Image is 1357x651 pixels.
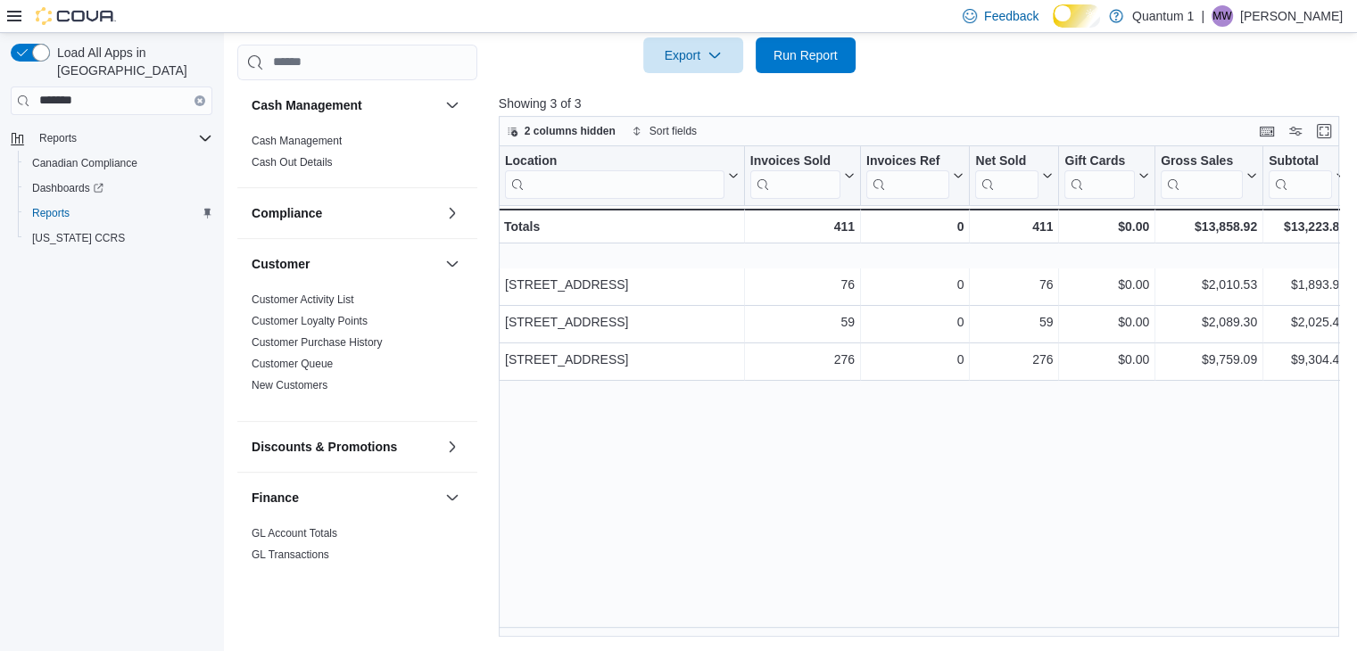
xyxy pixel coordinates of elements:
[756,37,856,73] button: Run Report
[25,227,212,249] span: Washington CCRS
[1313,120,1335,142] button: Enter fullscreen
[18,151,219,176] button: Canadian Compliance
[442,253,463,275] button: Customer
[650,124,697,138] span: Sort fields
[252,548,329,562] span: GL Transactions
[4,126,219,151] button: Reports
[625,120,704,142] button: Sort fields
[252,255,310,273] h3: Customer
[1269,310,1346,332] div: $2,025.47
[505,152,739,198] button: Location
[252,336,383,349] a: Customer Purchase History
[1064,273,1149,294] div: $0.00
[1161,273,1257,294] div: $2,010.53
[1161,348,1257,369] div: $9,759.09
[252,379,327,391] a: New Customers
[252,314,368,328] span: Customer Loyalty Points
[25,177,111,199] a: Dashboards
[252,96,438,114] button: Cash Management
[505,152,724,169] div: Location
[525,124,616,138] span: 2 columns hidden
[252,358,333,370] a: Customer Queue
[252,293,354,306] a: Customer Activity List
[252,527,337,540] a: GL Account Totals
[1064,216,1149,237] div: $0.00
[1285,120,1306,142] button: Display options
[237,289,477,421] div: Customer
[25,202,77,224] a: Reports
[25,177,212,199] span: Dashboards
[32,128,212,149] span: Reports
[252,357,333,371] span: Customer Queue
[1161,152,1243,198] div: Gross Sales
[504,216,739,237] div: Totals
[505,152,724,198] div: Location
[1132,5,1194,27] p: Quantum 1
[750,152,840,169] div: Invoices Sold
[252,204,322,222] h3: Compliance
[505,348,739,369] div: [STREET_ADDRESS]
[252,135,342,147] a: Cash Management
[442,202,463,224] button: Compliance
[866,152,949,169] div: Invoices Ref
[252,134,342,148] span: Cash Management
[750,216,855,237] div: 411
[252,155,333,169] span: Cash Out Details
[866,152,949,198] div: Invoices Ref
[1240,5,1343,27] p: [PERSON_NAME]
[975,273,1053,294] div: 76
[1064,348,1149,369] div: $0.00
[975,152,1038,198] div: Net Sold
[32,231,125,245] span: [US_STATE] CCRS
[750,152,855,198] button: Invoices Sold
[252,438,438,456] button: Discounts & Promotions
[975,152,1053,198] button: Net Sold
[1212,5,1231,27] span: MW
[1212,5,1233,27] div: Michael Wuest
[32,128,84,149] button: Reports
[32,206,70,220] span: Reports
[25,152,212,174] span: Canadian Compliance
[252,548,329,561] a: GL Transactions
[252,378,327,392] span: New Customers
[975,216,1053,237] div: 411
[1064,310,1149,332] div: $0.00
[252,526,337,540] span: GL Account Totals
[25,227,132,249] a: [US_STATE] CCRS
[1269,152,1346,198] button: Subtotal
[1161,216,1257,237] div: $13,858.92
[1269,152,1332,198] div: Subtotal
[237,523,477,580] div: Finance
[505,273,739,294] div: [STREET_ADDRESS]
[750,273,855,294] div: 76
[18,226,219,251] button: [US_STATE] CCRS
[252,489,299,507] h3: Finance
[1269,348,1346,369] div: $9,304.42
[1064,152,1149,198] button: Gift Cards
[975,310,1053,332] div: 59
[975,152,1038,169] div: Net Sold
[25,152,145,174] a: Canadian Compliance
[252,156,333,169] a: Cash Out Details
[1064,152,1135,169] div: Gift Cards
[252,489,438,507] button: Finance
[11,119,212,297] nav: Complex example
[643,37,743,73] button: Export
[18,176,219,201] a: Dashboards
[442,436,463,457] button: Discounts & Promotions
[750,348,855,369] div: 276
[50,44,212,79] span: Load All Apps in [GEOGRAPHIC_DATA]
[984,7,1038,25] span: Feedback
[194,95,205,106] button: Clear input
[1053,4,1100,28] input: Dark Mode
[500,120,623,142] button: 2 columns hidden
[654,37,732,73] span: Export
[866,348,964,369] div: 0
[18,201,219,226] button: Reports
[866,152,964,198] button: Invoices Ref
[442,95,463,116] button: Cash Management
[505,310,739,332] div: [STREET_ADDRESS]
[39,131,77,145] span: Reports
[1161,310,1257,332] div: $2,089.30
[1269,273,1346,294] div: $1,893.92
